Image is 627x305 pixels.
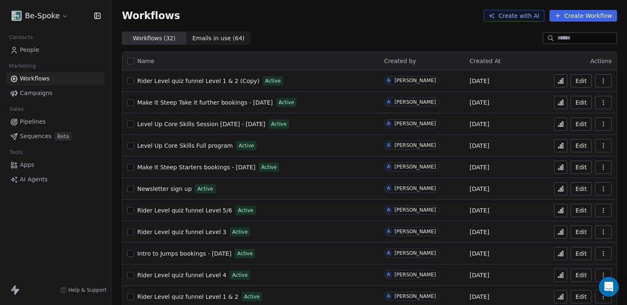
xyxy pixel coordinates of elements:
a: Intro to Jumps bookings - [DATE] [137,249,231,258]
span: Workflows [20,74,50,83]
a: Make It Steep Starters bookings - [DATE] [137,163,255,171]
button: Be-Spoke [10,9,70,23]
span: Name [137,57,154,66]
span: Rider Level quiz funnel Level 1 & 2 (Copy) [137,78,260,84]
div: A [387,207,390,213]
span: Created by [384,58,416,64]
span: [DATE] [470,206,489,215]
a: AI Agents [7,173,105,186]
a: Rider Level quiz funnel Level 3 [137,228,226,236]
div: A [387,120,390,127]
span: Apps [20,161,34,169]
span: [DATE] [470,185,489,193]
button: Edit [571,139,592,152]
span: [DATE] [470,271,489,279]
span: Newsletter sign up [137,185,192,192]
a: Campaigns [7,86,105,100]
div: A [387,271,390,278]
span: Active [279,99,294,106]
div: A [387,185,390,192]
span: [DATE] [470,163,489,171]
button: Edit [571,204,592,217]
div: [PERSON_NAME] [394,99,436,105]
div: [PERSON_NAME] [394,229,436,234]
div: [PERSON_NAME] [394,272,436,278]
span: Contacts [5,31,36,44]
a: Level Up Core Skills Full program [137,142,233,150]
a: Level Up Core Skills Session [DATE] - [DATE] [137,120,265,128]
span: Created At [470,58,501,64]
div: A [387,293,390,300]
button: Edit [571,182,592,195]
div: Open Intercom Messenger [599,277,619,297]
span: [DATE] [470,120,489,128]
span: Beta [55,132,71,141]
div: A [387,99,390,105]
span: People [20,46,39,54]
span: Make It Steep Starters bookings - [DATE] [137,164,255,171]
span: Level Up Core Skills Full program [137,142,233,149]
span: Active [238,207,253,214]
a: Apps [7,158,105,172]
div: [PERSON_NAME] [394,78,436,83]
span: Sequences [20,132,51,141]
span: Active [232,271,248,279]
div: [PERSON_NAME] [394,121,436,127]
span: Marketing [5,60,39,72]
span: Make It Steep Take it further bookings - [DATE] [137,99,273,106]
button: Edit [571,96,592,109]
a: Newsletter sign up [137,185,192,193]
span: Sales [6,103,27,115]
a: People [7,43,105,57]
span: Active [265,77,281,85]
div: A [387,142,390,149]
a: Rider Level quiz funnel Level 5/6 [137,206,232,215]
button: Edit [571,247,592,260]
span: Rider Level quiz funnel Level 5/6 [137,207,232,214]
a: Workflows [7,72,105,85]
div: [PERSON_NAME] [394,250,436,256]
div: A [387,77,390,84]
span: [DATE] [470,228,489,236]
span: Tools [6,146,26,159]
button: Create with AI [484,10,544,22]
button: Edit [571,117,592,131]
span: Be-Spoke [25,10,60,21]
a: Rider Level quiz funnel Level 4 [137,271,226,279]
a: SequencesBeta [7,129,105,143]
span: Level Up Core Skills Session [DATE] - [DATE] [137,121,265,127]
button: Edit [571,290,592,303]
div: A [387,228,390,235]
span: Intro to Jumps bookings - [DATE] [137,250,231,257]
div: [PERSON_NAME] [394,142,436,148]
span: Pipelines [20,117,46,126]
a: Help & Support [60,287,107,293]
div: [PERSON_NAME] [394,185,436,191]
span: Active [197,185,213,193]
button: Edit [571,268,592,282]
span: [DATE] [470,142,489,150]
a: Rider Level quiz funnel Level 1 & 2 (Copy) [137,77,260,85]
span: Rider Level quiz funnel Level 3 [137,229,226,235]
span: Campaigns [20,89,52,98]
span: Help & Support [68,287,107,293]
div: [PERSON_NAME] [394,164,436,170]
div: A [387,163,390,170]
button: Edit [571,225,592,239]
div: [PERSON_NAME] [394,207,436,213]
span: Active [238,142,254,149]
span: Actions [591,58,612,64]
span: Active [244,293,260,300]
button: Edit [571,161,592,174]
button: Edit [571,74,592,88]
span: Emails in use ( 64 ) [192,34,245,43]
